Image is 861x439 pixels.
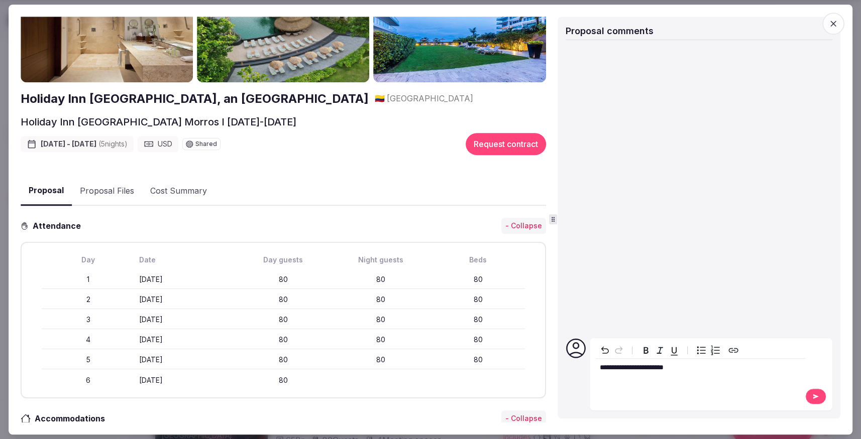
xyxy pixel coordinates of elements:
[42,255,135,265] div: Day
[237,335,330,345] div: 80
[237,355,330,365] div: 80
[334,335,427,345] div: 80
[708,343,722,357] button: Numbered list
[139,255,233,265] div: Date
[195,141,217,147] span: Shared
[139,355,233,365] div: [DATE]
[21,90,369,107] a: Holiday Inn [GEOGRAPHIC_DATA], an [GEOGRAPHIC_DATA]
[42,295,135,305] div: 2
[432,255,525,265] div: Beds
[139,315,233,325] div: [DATE]
[237,275,330,285] div: 80
[139,335,233,345] div: [DATE]
[694,343,708,357] button: Bulleted list
[334,315,427,325] div: 80
[387,93,473,104] span: [GEOGRAPHIC_DATA]
[501,410,546,426] button: - Collapse
[237,255,330,265] div: Day guests
[237,375,330,385] div: 80
[42,275,135,285] div: 1
[334,275,427,285] div: 80
[42,355,135,365] div: 5
[138,136,178,152] div: USD
[237,315,330,325] div: 80
[432,295,525,305] div: 80
[334,295,427,305] div: 80
[432,355,525,365] div: 80
[375,93,385,104] button: 🇨🇴
[21,176,72,206] button: Proposal
[139,375,233,385] div: [DATE]
[42,315,135,325] div: 3
[501,218,546,234] button: - Collapse
[694,343,722,357] div: toggle group
[726,343,740,357] button: Create link
[31,412,115,424] h3: Accommodations
[639,343,653,357] button: Bold
[466,133,546,155] button: Request contract
[432,275,525,285] div: 80
[653,343,667,357] button: Italic
[596,359,805,379] div: editable markdown
[42,375,135,385] div: 6
[334,355,427,365] div: 80
[21,115,296,129] h2: Holiday Inn [GEOGRAPHIC_DATA] Morros I [DATE]-[DATE]
[142,177,215,206] button: Cost Summary
[432,335,525,345] div: 80
[139,275,233,285] div: [DATE]
[237,295,330,305] div: 80
[667,343,681,357] button: Underline
[334,255,427,265] div: Night guests
[598,343,612,357] button: Undo ⌘Z
[42,335,135,345] div: 4
[41,139,128,150] span: [DATE] - [DATE]
[432,315,525,325] div: 80
[566,26,654,36] span: Proposal comments
[375,93,385,103] span: 🇨🇴
[72,177,142,206] button: Proposal Files
[29,220,89,232] h3: Attendance
[139,295,233,305] div: [DATE]
[98,140,128,149] span: ( 5 night s )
